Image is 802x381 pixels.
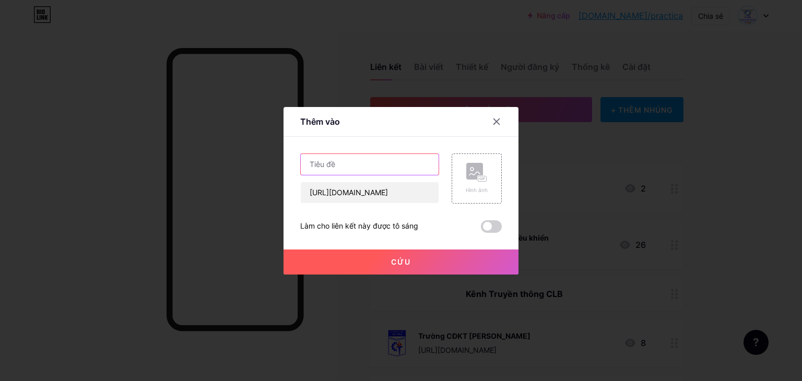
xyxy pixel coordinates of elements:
[466,187,488,193] font: Hình ảnh
[301,182,439,203] input: URL
[284,249,518,275] button: Cứu
[300,221,418,230] font: Làm cho liên kết này được tô sáng
[300,116,340,127] font: Thêm vào
[391,257,411,266] font: Cứu
[301,154,439,175] input: Tiêu đề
